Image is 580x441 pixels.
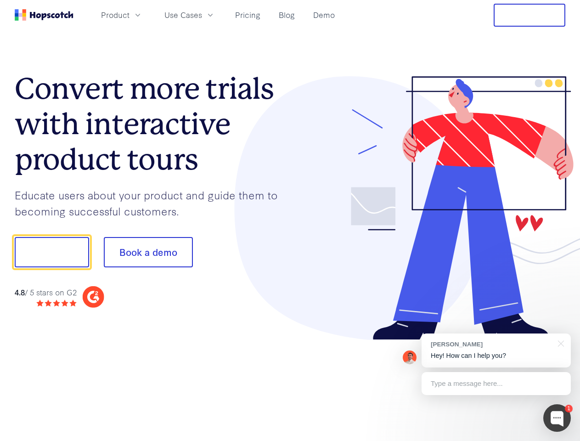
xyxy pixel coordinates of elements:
strong: 4.8 [15,287,25,297]
button: Free Trial [494,4,565,27]
h1: Convert more trials with interactive product tours [15,71,290,177]
div: 1 [565,405,573,413]
a: Home [15,9,73,21]
button: Product [96,7,148,23]
button: Show me! [15,237,89,267]
a: Pricing [231,7,264,23]
a: Demo [310,7,338,23]
img: Mark Spera [403,351,417,364]
button: Book a demo [104,237,193,267]
div: Type a message here... [422,372,571,395]
a: Blog [275,7,298,23]
div: / 5 stars on G2 [15,287,77,298]
p: Hey! How can I help you? [431,351,562,361]
button: Use Cases [159,7,220,23]
p: Educate users about your product and guide them to becoming successful customers. [15,187,290,219]
div: [PERSON_NAME] [431,340,552,349]
span: Use Cases [164,9,202,21]
span: Product [101,9,130,21]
